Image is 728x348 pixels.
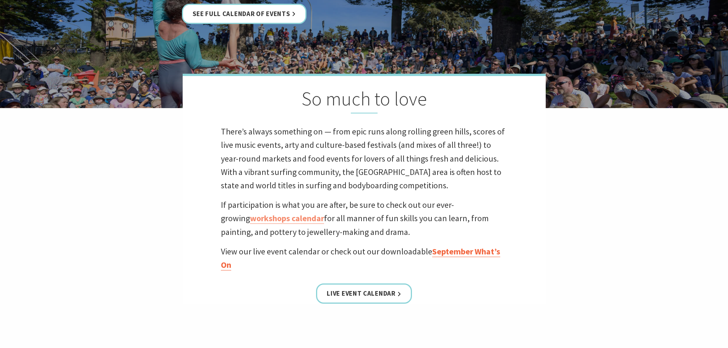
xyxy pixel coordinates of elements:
a: See Full Calendar of Events [182,4,307,24]
p: If participation is what you are after, be sure to check out our ever-growing for all manner of f... [221,198,507,239]
p: There’s always something on — from epic runs along rolling green hills, scores of live music even... [221,125,507,192]
a: Live Event Calendar [316,283,412,304]
p: View our live event calendar or check out our downloadable [221,245,507,272]
a: workshops calendar [250,213,324,224]
h2: So much to love [221,87,507,113]
a: September What’s On [221,246,500,270]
